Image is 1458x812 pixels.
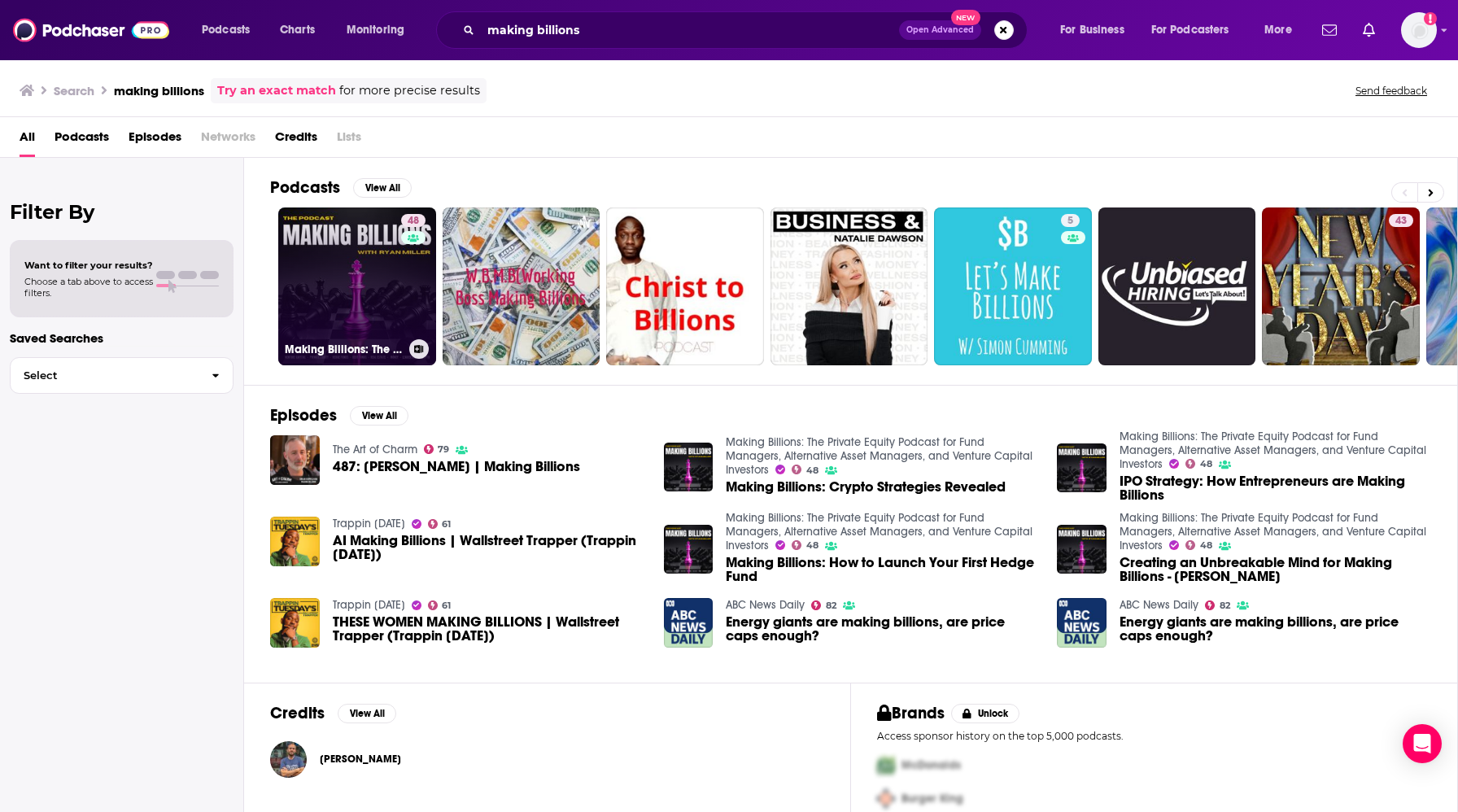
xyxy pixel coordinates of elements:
a: THESE WOMEN MAKING BILLIONS | Wallstreet Trapper (Trappin Tuesday's) [270,598,320,648]
a: Making Billions: The Private Equity Podcast for Fund Managers, Alternative Asset Managers, and Ve... [1120,511,1426,552]
a: All [20,124,35,157]
button: Send feedback [1351,84,1432,98]
a: 48 [792,465,818,474]
a: Trappin Tuesday's [333,517,405,530]
div: Open Intercom Messenger [1403,724,1442,763]
span: Logged in as patiencebaldacci [1401,12,1437,48]
h2: Episodes [270,405,337,426]
img: IPO Strategy: How Entrepreneurs are Making Billions [1057,443,1107,493]
img: Tom Martin [270,741,307,778]
a: PodcastsView All [270,177,412,198]
a: 48 [401,214,426,227]
span: Select [11,370,199,381]
a: Charts [269,17,325,43]
span: 487: [PERSON_NAME] | Making Billions [333,460,580,474]
a: Making Billions: How to Launch Your First Hedge Fund [726,556,1037,583]
span: 61 [442,521,451,528]
span: 48 [1200,461,1212,468]
img: Podchaser - Follow, Share and Rate Podcasts [13,15,169,46]
a: 61 [428,519,452,529]
button: Open AdvancedNew [899,20,981,40]
span: More [1264,19,1292,41]
a: The Art of Charm [333,443,417,456]
div: Search podcasts, credits, & more... [452,11,1043,49]
span: Creating an Unbreakable Mind for Making Billions - [PERSON_NAME] [1120,556,1431,583]
a: Making Billions: The Private Equity Podcast for Fund Managers, Alternative Asset Managers, and Ve... [726,435,1032,477]
button: open menu [335,17,426,43]
button: Unlock [951,704,1020,723]
a: Making Billions: The Private Equity Podcast for Fund Managers, Alternative Asset Managers, and Ve... [1120,430,1426,471]
span: For Business [1060,19,1124,41]
button: View All [350,406,408,426]
input: Search podcasts, credits, & more... [481,17,899,43]
a: 48 [1185,540,1212,550]
h2: Brands [877,703,945,723]
span: Want to filter your results? [24,260,153,271]
img: Making Billions: Crypto Strategies Revealed [664,443,714,492]
a: Episodes [129,124,181,157]
img: Making Billions: How to Launch Your First Hedge Fund [664,525,714,574]
a: Credits [275,124,317,157]
a: 43 [1389,214,1413,227]
span: Choose a tab above to access filters. [24,276,153,299]
a: Tom Martin [320,753,401,766]
a: Making Billions: Crypto Strategies Revealed [726,480,1006,494]
button: View All [338,704,396,723]
button: Show profile menu [1401,12,1437,48]
span: for more precise results [339,81,480,100]
span: 79 [438,446,449,453]
span: Burger King [901,792,963,805]
span: For Podcasters [1151,19,1229,41]
a: CreditsView All [270,703,396,723]
button: open menu [1253,17,1312,43]
svg: Add a profile image [1424,12,1437,25]
span: McDonalds [901,758,961,772]
a: Podcasts [55,124,109,157]
a: Making Billions: The Private Equity Podcast for Fund Managers, Alternative Asset Managers, and Ve... [726,511,1032,552]
button: Tom MartinTom Martin [270,733,824,785]
span: 48 [806,542,818,549]
img: User Profile [1401,12,1437,48]
a: Energy giants are making billions, are price caps enough? [726,615,1037,643]
span: Networks [201,124,255,157]
img: AI Making Billions | Wallstreet Trapper (Trappin Tuesday's) [270,517,320,566]
a: Energy giants are making billions, are price caps enough? [1120,615,1431,643]
span: AI Making Billions | Wallstreet Trapper (Trappin [DATE]) [333,534,644,561]
a: 5 [1061,214,1080,227]
a: ABC News Daily [726,598,805,612]
span: 61 [442,602,451,609]
span: 48 [408,213,419,229]
h2: Credits [270,703,325,723]
span: Lists [337,124,361,157]
a: 43 [1262,207,1420,365]
h3: making billions [114,83,204,98]
a: 48Making Billions: The Private Equity Podcast for Fund Managers, Alternative Asset Managers, and ... [278,207,436,365]
span: 5 [1067,213,1073,229]
a: 5 [934,207,1092,365]
a: Show notifications dropdown [1316,16,1343,44]
a: IPO Strategy: How Entrepreneurs are Making Billions [1120,474,1431,502]
span: THESE WOMEN MAKING BILLIONS | Wallstreet Trapper (Trappin [DATE]) [333,615,644,643]
img: Energy giants are making billions, are price caps enough? [1057,598,1107,648]
button: Select [10,357,234,394]
button: open menu [1049,17,1145,43]
img: Creating an Unbreakable Mind for Making Billions - Tui Martin [1057,525,1107,574]
a: Creating an Unbreakable Mind for Making Billions - Tui Martin [1120,556,1431,583]
a: 79 [424,444,450,454]
img: Energy giants are making billions, are price caps enough? [664,598,714,648]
